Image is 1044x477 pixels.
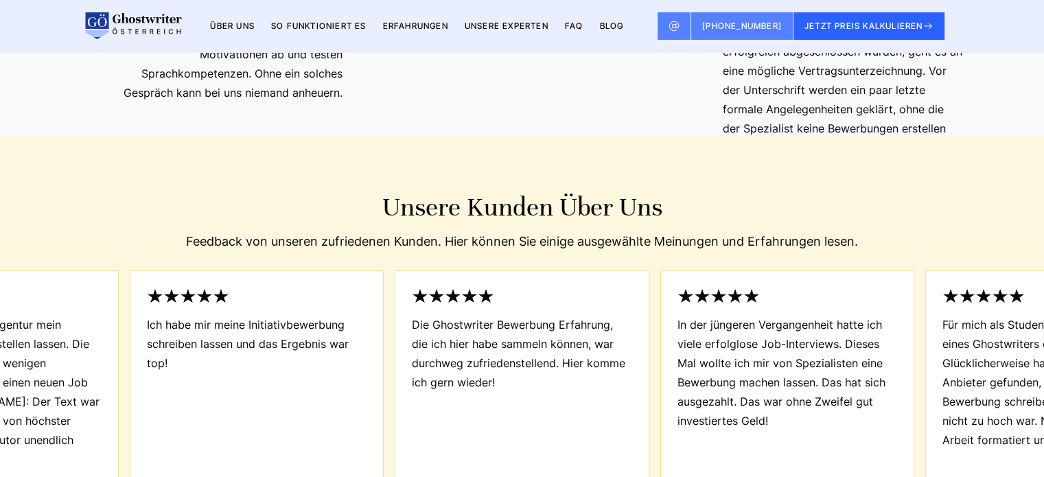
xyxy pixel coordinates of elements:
a: Unsere Experten [465,21,548,31]
img: Email [669,21,680,32]
a: FAQ [565,21,583,31]
h2: Unsere Kunden über uns [94,191,951,224]
img: logo wirschreiben [83,12,182,40]
a: BLOG [599,21,623,31]
a: Erfahrungen [383,21,448,31]
a: [PHONE_NUMBER] [691,12,793,40]
div: Feedback von unseren zufriedenen Kunden. Hier können Sie einige ausgewählte Meinungen und Erfahru... [94,231,951,253]
button: JETZT PREIS KALKULIEREN [793,12,945,40]
span: Erst nachdem diese drei Testphasen erfolgreich abgeschlossen wurden, geht es an eine mögliche Ver... [723,23,963,157]
a: So funktioniert es [271,21,367,31]
span: [PHONE_NUMBER] [702,21,782,31]
a: Über uns [210,21,255,31]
